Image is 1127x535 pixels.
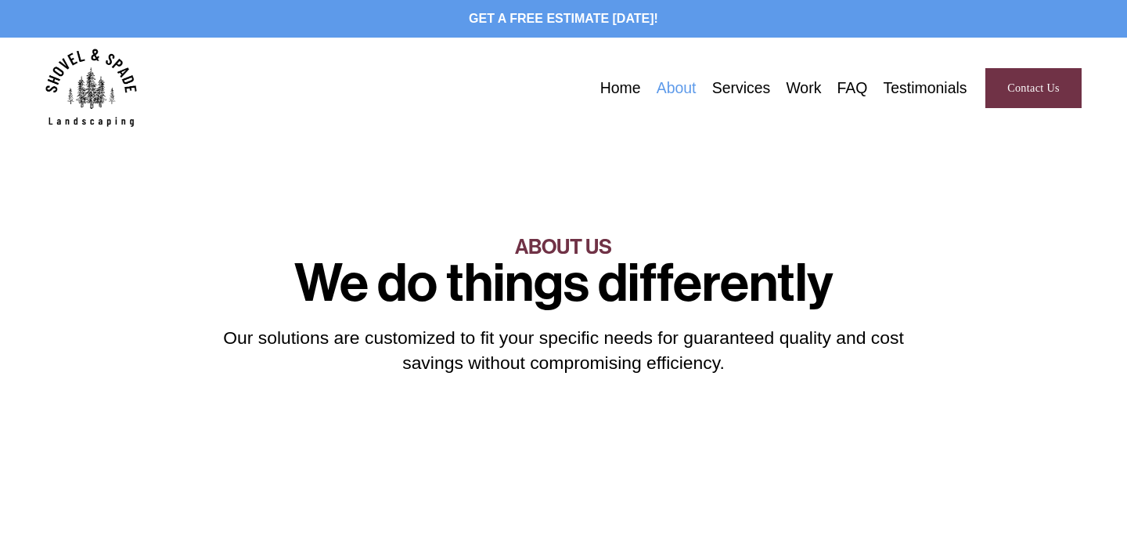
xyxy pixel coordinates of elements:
a: Testimonials [884,76,967,100]
h1: We do things differently [218,258,909,309]
span: ABOUT US [515,234,612,259]
a: Work [786,76,821,100]
a: Contact Us [985,68,1082,108]
a: FAQ [837,76,868,100]
p: Our solutions are customized to fit your specific needs for guaranteed quality and cost savings w... [218,325,909,375]
a: About [657,76,697,100]
a: Home [600,76,641,100]
a: Services [712,76,771,100]
img: Shovel &amp; Spade Landscaping [45,49,137,127]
